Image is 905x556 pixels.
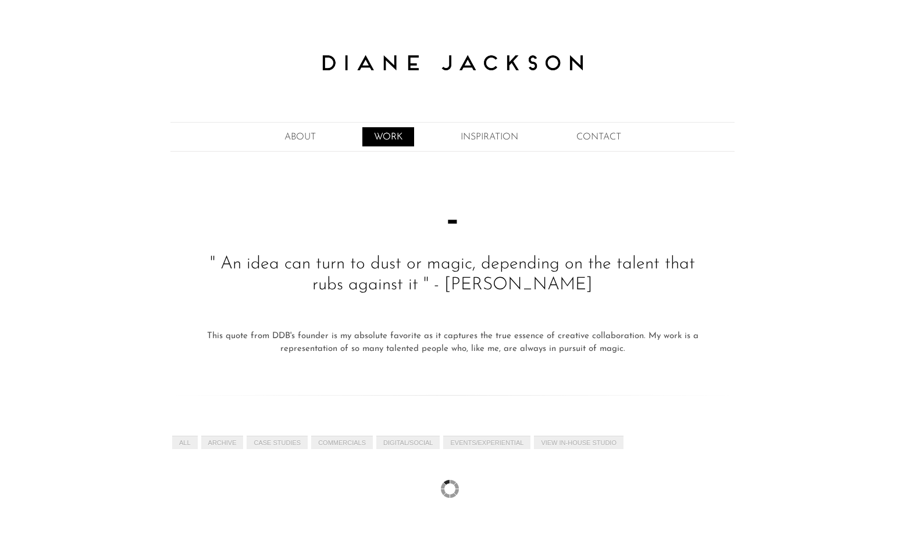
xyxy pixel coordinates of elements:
[172,436,198,449] a: All
[565,127,633,146] a: CONTACT
[170,196,735,243] h1: -
[362,127,414,146] a: WORK
[449,127,530,146] a: INSPIRATION
[247,436,308,449] a: CASE STUDIES
[273,127,327,146] a: ABOUT
[199,254,707,296] p: " An idea can turn to dust or magic, depending on the talent that rubs against it " - [PERSON_NAME]
[443,436,530,449] a: EVENTS/EXPERIENTIAL
[307,36,598,90] img: Diane Jackson
[170,327,735,358] div: This quote from DDB's founder is my absolute favorite as it captures the true essence of creative...
[376,436,440,449] a: DIGITAL/SOCIAL
[201,436,244,449] a: ARCHIVE
[311,436,373,449] a: COMMERCIALS
[534,436,623,449] a: View In-House Studio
